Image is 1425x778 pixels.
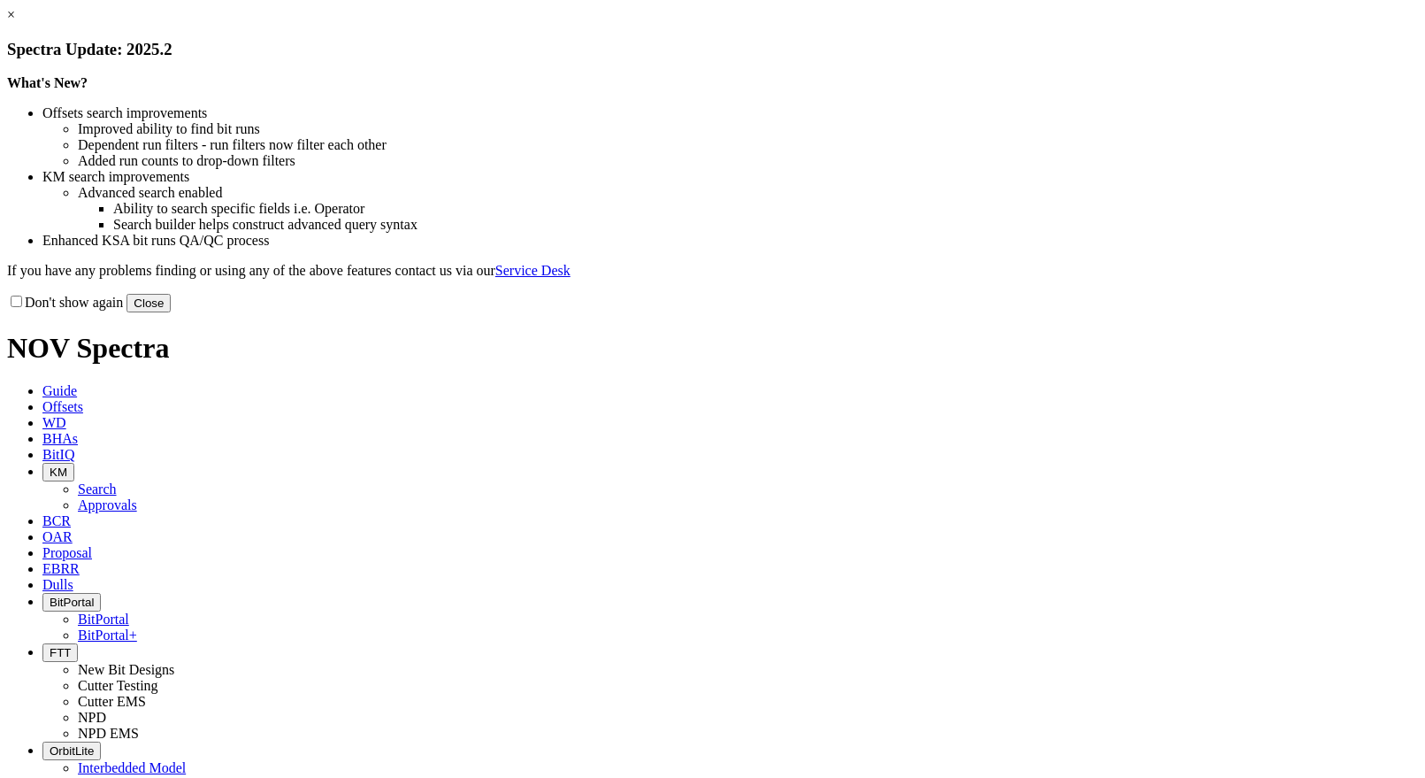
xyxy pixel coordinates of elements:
li: KM search improvements [42,169,1418,185]
li: Ability to search specific fields i.e. Operator [113,201,1418,217]
strong: What's New? [7,75,88,90]
li: Improved ability to find bit runs [78,121,1418,137]
li: Enhanced KSA bit runs QA/QC process [42,233,1418,249]
h3: Spectra Update: 2025.2 [7,40,1418,59]
li: Advanced search enabled [78,185,1418,201]
li: Added run counts to drop-down filters [78,153,1418,169]
span: KM [50,466,67,479]
span: OrbitLite [50,744,94,758]
li: Dependent run filters - run filters now filter each other [78,137,1418,153]
span: Proposal [42,545,92,560]
span: Guide [42,383,77,398]
a: Cutter EMS [78,694,146,709]
a: NPD [78,710,106,725]
a: NPD EMS [78,726,139,741]
a: New Bit Designs [78,662,174,677]
li: Search builder helps construct advanced query syntax [113,217,1418,233]
a: Service Desk [495,263,571,278]
a: Cutter Testing [78,678,158,693]
h1: NOV Spectra [7,332,1418,365]
span: BHAs [42,431,78,446]
a: BitPortal [78,612,129,627]
a: Interbedded Model [78,760,186,775]
span: BitIQ [42,447,74,462]
span: BitPortal [50,596,94,609]
label: Don't show again [7,295,123,310]
button: Close [126,294,171,312]
a: Search [78,481,117,497]
span: BCR [42,513,71,528]
span: EBRR [42,561,80,576]
span: OAR [42,529,73,544]
a: Approvals [78,497,137,512]
a: × [7,7,15,22]
span: Offsets [42,399,83,414]
span: Dulls [42,577,73,592]
input: Don't show again [11,296,22,307]
a: BitPortal+ [78,628,137,643]
span: FTT [50,646,71,659]
p: If you have any problems finding or using any of the above features contact us via our [7,263,1418,279]
span: WD [42,415,66,430]
li: Offsets search improvements [42,105,1418,121]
